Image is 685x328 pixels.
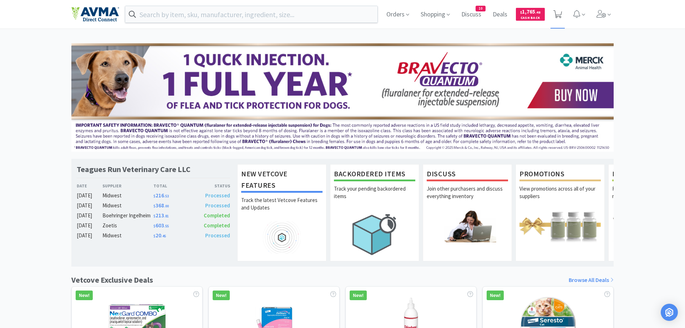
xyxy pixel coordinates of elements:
span: Processed [205,192,230,199]
span: . 81 [164,214,169,218]
a: New Vetcove FeaturesTrack the latest Vetcove Features and Updates [237,164,326,261]
div: Open Intercom Messenger [661,304,678,321]
p: Track your pending backordered items [334,185,415,210]
img: e4e33dab9f054f5782a47901c742baa9_102.png [71,7,119,22]
a: Browse All Deals [569,276,614,285]
span: . 45 [161,234,166,238]
h1: Backordered Items [334,168,415,181]
a: Deals [490,11,510,18]
div: [DATE] [77,191,102,200]
div: Midwest [102,201,153,210]
span: $ [153,204,156,208]
div: Status [192,182,230,189]
div: Total [153,182,192,189]
div: Zoetis [102,221,153,230]
div: [DATE] [77,221,102,230]
a: DiscussJoin other purchasers and discuss everything inventory [423,164,512,261]
span: $ [153,214,156,218]
div: Midwest [102,191,153,200]
span: Processed [205,202,230,209]
span: 603 [153,222,169,229]
div: Boehringer Ingelheim [102,211,153,220]
a: [DATE]Boehringer Ingelheim$213.81Completed [77,211,230,220]
span: 368 [153,202,169,209]
p: View promotions across all of your suppliers [519,185,601,210]
img: hero_backorders.png [334,210,415,259]
span: $ [153,234,156,238]
span: Completed [204,212,230,219]
h1: Discuss [427,168,508,181]
a: $1,765.48Cash Back [516,5,545,24]
div: [DATE] [77,201,102,210]
a: Backordered ItemsTrack your pending backordered items [330,164,419,261]
span: . 53 [164,194,169,198]
h1: Teagues Run Veterinary Care LLC [77,164,191,175]
span: Processed [205,232,230,239]
span: 216 [153,192,169,199]
span: 10 [476,6,485,11]
a: [DATE]Zoetis$603.55Completed [77,221,230,230]
span: 1,765 [520,8,541,15]
a: [DATE]Midwest$216.53Processed [77,191,230,200]
span: $ [153,194,156,198]
img: 3ffb5edee65b4d9ab6d7b0afa510b01f.jpg [71,43,614,152]
a: [DATE]Midwest$368.00Processed [77,201,230,210]
div: Midwest [102,231,153,240]
img: hero_feature_roadmap.png [241,221,323,254]
span: Cash Back [520,16,541,21]
a: PromotionsView promotions across all of your suppliers [516,164,605,261]
div: [DATE] [77,231,102,240]
span: . 00 [164,204,169,208]
span: $ [520,10,522,15]
div: Supplier [102,182,153,189]
span: . 48 [535,10,541,15]
img: hero_discuss.png [427,210,508,242]
h1: New Vetcove Features [241,168,323,193]
span: Completed [204,222,230,229]
div: Date [77,182,102,189]
span: $ [153,224,156,228]
h1: Promotions [519,168,601,181]
h1: Vetcove Exclusive Deals [71,274,153,286]
a: [DATE]Midwest$20.45Processed [77,231,230,240]
p: Join other purchasers and discuss everything inventory [427,185,508,210]
img: hero_promotions.png [519,210,601,242]
span: 20 [153,232,166,239]
span: . 55 [164,224,169,228]
a: Discuss10 [458,11,484,18]
p: Track the latest Vetcove Features and Updates [241,196,323,221]
input: Search by item, sku, manufacturer, ingredient, size... [125,6,377,22]
span: 213 [153,212,169,219]
div: [DATE] [77,211,102,220]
